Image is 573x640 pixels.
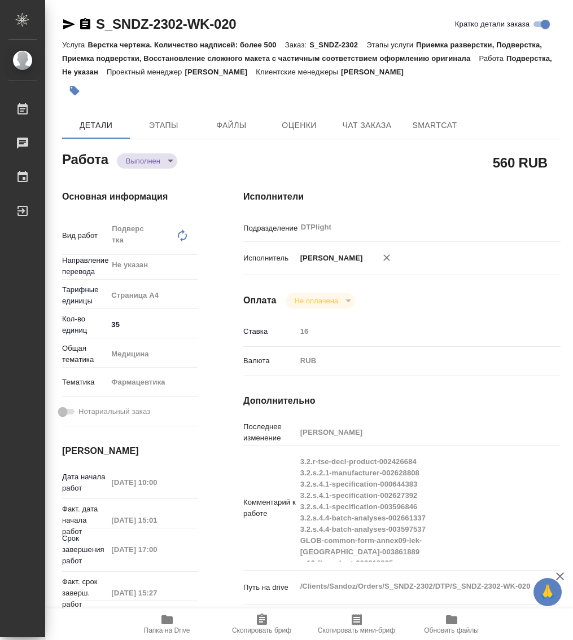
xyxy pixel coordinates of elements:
[107,512,198,528] input: Пустое поле
[366,41,416,49] p: Этапы услуги
[107,345,209,364] div: Медицина
[291,296,342,306] button: Не оплачена
[107,585,198,601] input: Пустое поле
[62,17,76,31] button: Скопировать ссылку для ЯМессенджера
[107,373,209,392] div: Фармацевтика
[78,17,92,31] button: Скопировать ссылку
[243,497,296,519] p: Комментарий к работе
[62,148,108,169] h2: Работа
[120,608,215,640] button: Папка на Drive
[404,608,499,640] button: Обновить файлы
[479,54,506,63] p: Работа
[107,474,198,491] input: Пустое поле
[62,576,107,610] p: Факт. срок заверш. работ
[493,153,548,172] h2: 560 RUB
[144,626,190,634] span: Папка на Drive
[88,41,285,49] p: Верстка чертежа. Количество надписей: более 500
[243,421,296,444] p: Последнее изменение
[62,190,198,204] h4: Основная информация
[107,541,198,558] input: Пустое поле
[296,577,535,596] textarea: /Clients/Sandoz/Orders/S_SNDZ-2302/DTP/S_SNDZ-2302-WK-020
[107,286,209,305] div: Страница А4
[340,118,394,133] span: Чат заказа
[455,19,530,30] span: Кратко детали заказа
[62,255,107,277] p: Направление перевода
[538,580,557,604] span: 🙏
[62,444,198,458] h4: [PERSON_NAME]
[533,578,562,606] button: 🙏
[62,377,107,388] p: Тематика
[374,245,399,270] button: Удалить исполнителя
[341,68,412,76] p: [PERSON_NAME]
[107,316,198,333] input: ✎ Введи что-нибудь
[243,326,296,337] p: Ставка
[243,294,277,307] h4: Оплата
[296,323,535,339] input: Пустое поле
[62,78,87,103] button: Добавить тэг
[204,118,259,133] span: Файлы
[296,424,535,440] input: Пустое поле
[243,253,296,264] p: Исполнитель
[256,68,341,76] p: Клиентские менеджеры
[272,118,326,133] span: Оценки
[62,41,88,49] p: Услуга
[296,351,535,370] div: RUB
[185,68,256,76] p: [PERSON_NAME]
[215,608,309,640] button: Скопировать бриф
[408,118,462,133] span: SmartCat
[117,153,177,169] div: Выполнен
[243,223,296,234] p: Подразделение
[62,533,107,567] p: Срок завершения работ
[243,355,296,367] p: Валюта
[318,626,395,634] span: Скопировать мини-бриф
[137,118,191,133] span: Этапы
[285,41,309,49] p: Заказ:
[62,504,107,537] p: Факт. дата начала работ
[107,68,185,76] p: Проектный менеджер
[296,452,535,562] textarea: 3.2.r-tse-decl-product-002426684 3.2.s.2.1-manufacturer-002628808 3.2.s.4.1-specification-0006443...
[424,626,479,634] span: Обновить файлы
[296,253,363,264] p: [PERSON_NAME]
[62,343,107,365] p: Общая тематика
[243,582,296,593] p: Путь на drive
[123,156,164,166] button: Выполнен
[96,16,236,32] a: S_SNDZ-2302-WK-020
[62,606,107,639] p: Срок завершения услуги
[243,190,561,204] h4: Исполнители
[62,284,107,307] p: Тарифные единицы
[62,314,107,336] p: Кол-во единиц
[62,471,107,494] p: Дата начала работ
[232,626,291,634] span: Скопировать бриф
[62,230,107,241] p: Вид работ
[243,394,561,408] h4: Дополнительно
[69,118,123,133] span: Детали
[78,406,150,417] span: Нотариальный заказ
[309,608,404,640] button: Скопировать мини-бриф
[286,293,355,308] div: Выполнен
[309,41,366,49] p: S_SNDZ-2302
